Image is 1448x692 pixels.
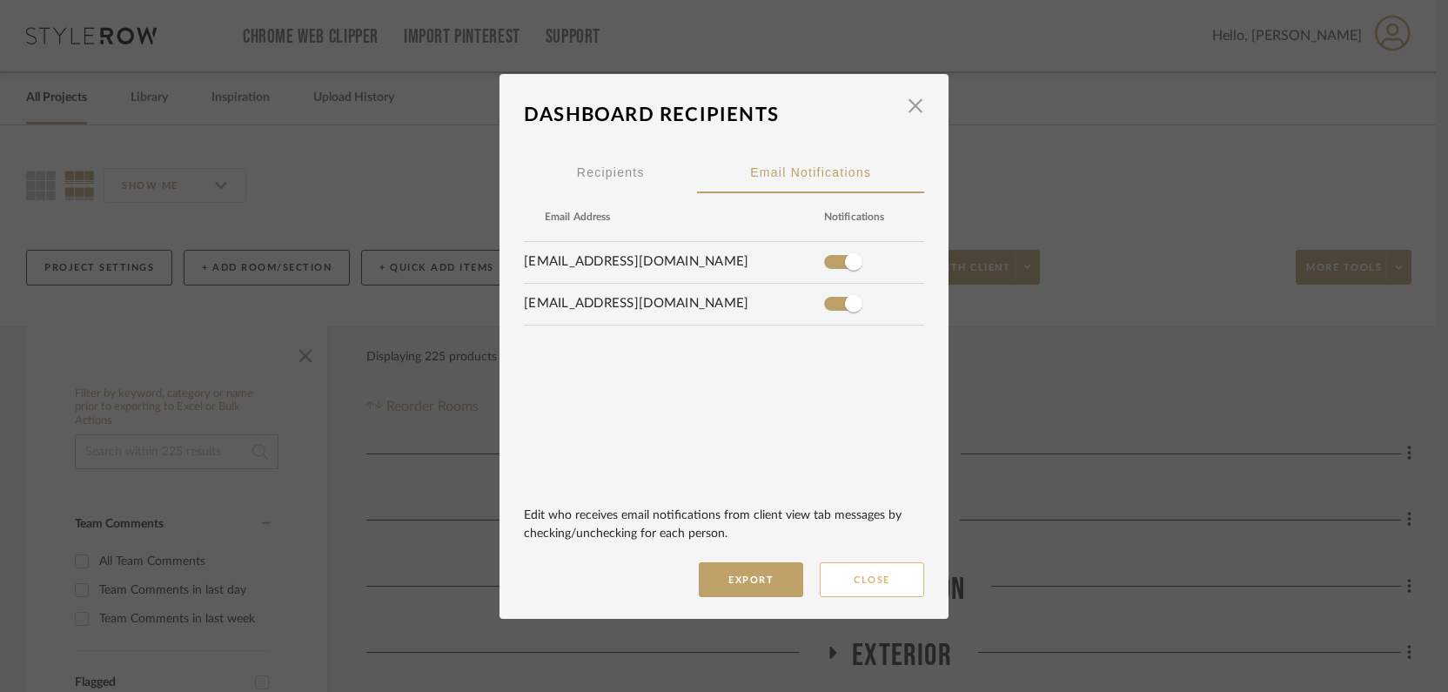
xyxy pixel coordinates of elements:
button: Export [699,562,803,597]
span: Recipients [577,166,645,178]
td: [EMAIL_ADDRESS][DOMAIN_NAME] [524,249,824,275]
dialog-header: Dashboard Recipients [524,96,924,134]
button: Close [898,89,933,124]
div: Email Notifications [750,151,871,194]
button: Close [820,562,924,597]
th: Notifications [824,207,924,226]
td: [EMAIL_ADDRESS][DOMAIN_NAME] [524,291,824,317]
div: Dashboard Recipients [524,96,898,134]
th: Email Address [524,207,824,226]
div: Edit who receives email notifications from client view tab messages by checking/unchecking for ea... [524,507,924,545]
